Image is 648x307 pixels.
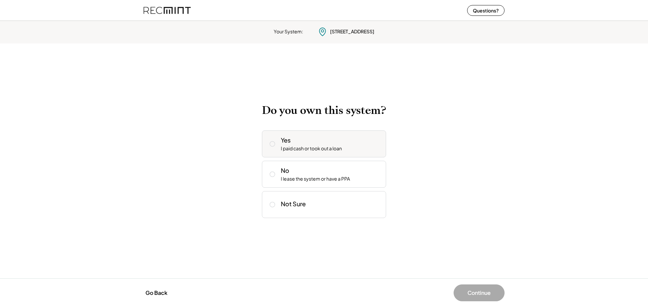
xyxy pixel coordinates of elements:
button: Continue [454,284,505,301]
div: Your System: [274,28,303,35]
button: Go Back [143,285,169,300]
div: [STREET_ADDRESS] [330,28,374,35]
div: Not Sure [281,200,306,208]
div: I lease the system or have a PPA [281,176,350,182]
h2: Do you own this system? [262,104,386,117]
button: Questions? [467,5,505,16]
div: Yes [281,136,291,144]
div: I paid cash or took out a loan [281,145,342,152]
div: No [281,166,289,175]
img: recmint-logotype%403x%20%281%29.jpeg [143,1,191,19]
